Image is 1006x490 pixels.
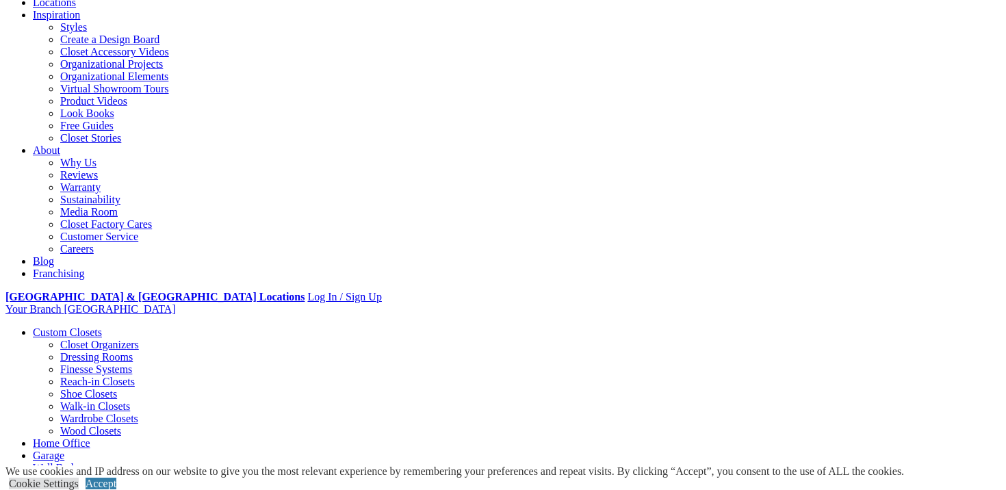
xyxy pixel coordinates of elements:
[33,144,60,156] a: About
[33,462,78,474] a: Wall Beds
[60,388,117,400] a: Shoe Closets
[5,303,176,315] a: Your Branch [GEOGRAPHIC_DATA]
[33,268,85,279] a: Franchising
[60,46,169,57] a: Closet Accessory Videos
[33,326,102,338] a: Custom Closets
[60,231,138,242] a: Customer Service
[60,70,168,82] a: Organizational Elements
[5,303,61,315] span: Your Branch
[60,413,138,424] a: Wardrobe Closets
[60,34,159,45] a: Create a Design Board
[60,218,152,230] a: Closet Factory Cares
[60,132,121,144] a: Closet Stories
[86,478,116,489] a: Accept
[60,21,87,33] a: Styles
[60,58,163,70] a: Organizational Projects
[60,169,98,181] a: Reviews
[60,181,101,193] a: Warranty
[60,206,118,218] a: Media Room
[60,243,94,255] a: Careers
[33,9,80,21] a: Inspiration
[60,83,169,94] a: Virtual Showroom Tours
[60,194,120,205] a: Sustainability
[60,95,127,107] a: Product Videos
[60,107,114,119] a: Look Books
[307,291,381,302] a: Log In / Sign Up
[60,425,121,437] a: Wood Closets
[60,363,132,375] a: Finesse Systems
[33,437,90,449] a: Home Office
[60,120,114,131] a: Free Guides
[60,339,139,350] a: Closet Organizers
[33,450,64,461] a: Garage
[5,291,305,302] a: [GEOGRAPHIC_DATA] & [GEOGRAPHIC_DATA] Locations
[5,465,904,478] div: We use cookies and IP address on our website to give you the most relevant experience by remember...
[60,400,130,412] a: Walk-in Closets
[60,376,135,387] a: Reach-in Closets
[9,478,79,489] a: Cookie Settings
[60,157,96,168] a: Why Us
[33,255,54,267] a: Blog
[64,303,175,315] span: [GEOGRAPHIC_DATA]
[60,351,133,363] a: Dressing Rooms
